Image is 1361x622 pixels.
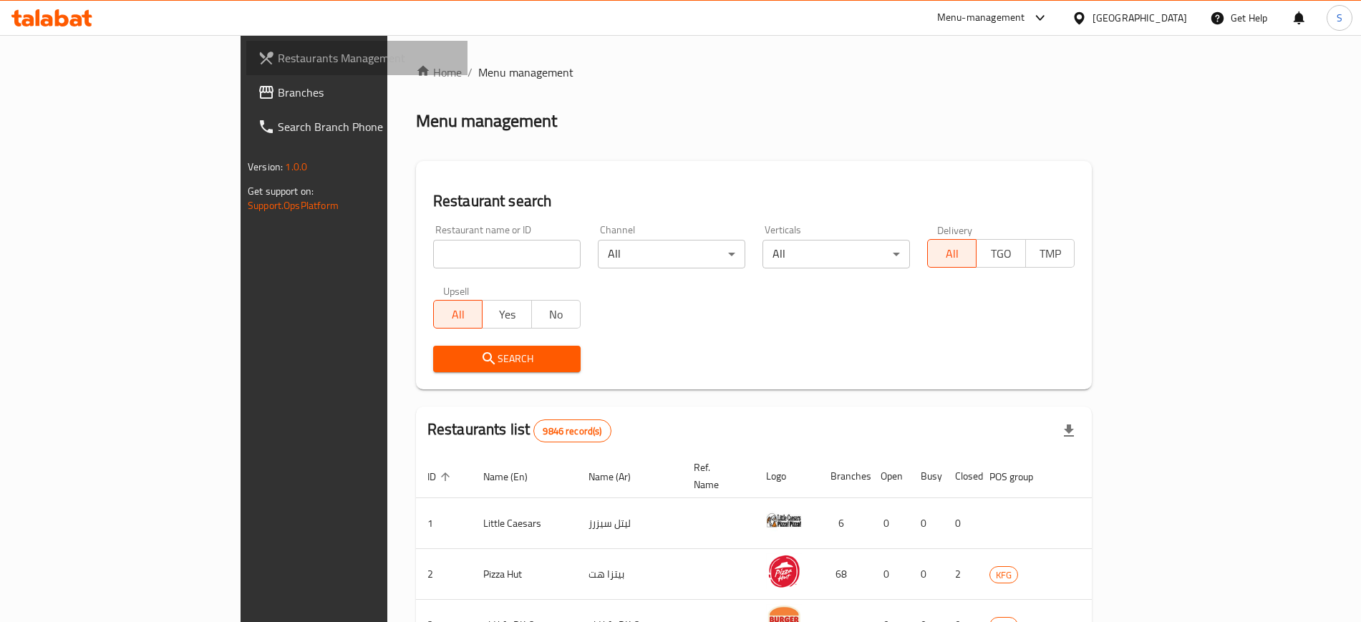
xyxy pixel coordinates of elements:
h2: Restaurants list [427,419,611,442]
span: 1.0.0 [285,157,307,176]
div: Export file [1052,414,1086,448]
span: Search Branch Phone [278,118,456,135]
nav: breadcrumb [416,64,1092,81]
a: Search Branch Phone [246,110,468,144]
span: No [538,304,575,325]
h2: Restaurant search [433,190,1075,212]
td: ليتل سيزرز [577,498,682,549]
span: Version: [248,157,283,176]
span: S [1337,10,1342,26]
span: Ref. Name [694,459,737,493]
span: POS group [989,468,1052,485]
span: TGO [982,243,1019,264]
span: TMP [1032,243,1069,264]
li: / [468,64,473,81]
img: Little Caesars [766,502,802,538]
th: Open [869,455,909,498]
th: Closed [944,455,978,498]
label: Upsell [443,286,470,296]
td: 0 [909,498,944,549]
input: Search for restaurant name or ID.. [433,240,581,268]
span: ID [427,468,455,485]
button: Yes [482,300,531,329]
button: TMP [1025,239,1075,268]
h2: Menu management [416,110,557,132]
button: No [531,300,581,329]
span: Search [445,350,569,368]
span: All [440,304,477,325]
label: Delivery [937,225,973,235]
th: Busy [909,455,944,498]
button: TGO [976,239,1025,268]
button: All [927,239,977,268]
span: Branches [278,84,456,101]
span: Yes [488,304,525,325]
span: KFG [990,567,1017,583]
td: 0 [869,498,909,549]
td: بيتزا هت [577,549,682,600]
div: [GEOGRAPHIC_DATA] [1093,10,1187,26]
span: All [934,243,971,264]
td: 0 [869,549,909,600]
div: All [598,240,745,268]
button: Search [433,346,581,372]
span: Name (Ar) [589,468,649,485]
span: Menu management [478,64,573,81]
span: 9846 record(s) [534,424,610,438]
span: Name (En) [483,468,546,485]
div: All [762,240,910,268]
th: Logo [755,455,819,498]
td: 2 [944,549,978,600]
td: 68 [819,549,869,600]
a: Restaurants Management [246,41,468,75]
span: Get support on: [248,182,314,200]
th: Branches [819,455,869,498]
td: 6 [819,498,869,549]
div: Total records count [533,419,611,442]
img: Pizza Hut [766,553,802,589]
div: Menu-management [937,9,1025,26]
a: Branches [246,75,468,110]
td: 0 [944,498,978,549]
td: Little Caesars [472,498,577,549]
span: Restaurants Management [278,49,456,67]
button: All [433,300,483,329]
td: Pizza Hut [472,549,577,600]
a: Support.OpsPlatform [248,196,339,215]
td: 0 [909,549,944,600]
